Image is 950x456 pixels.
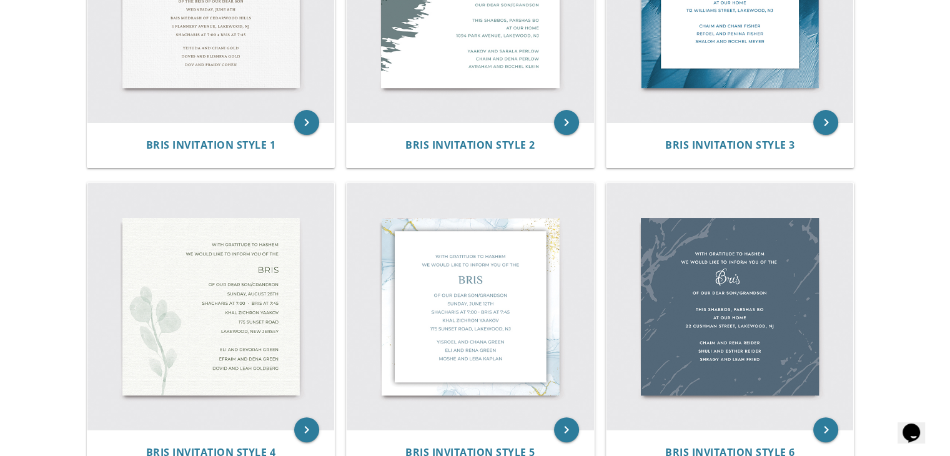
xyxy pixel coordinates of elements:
a: Bris Invitation Style 1 [146,139,276,151]
a: Bris Invitation Style 2 [405,139,535,151]
a: keyboard_arrow_right [813,417,838,442]
img: Bris Invitation Style 4 [87,183,335,430]
span: Bris Invitation Style 2 [405,138,535,152]
a: keyboard_arrow_right [554,110,579,135]
a: keyboard_arrow_right [813,110,838,135]
a: keyboard_arrow_right [554,417,579,442]
span: Bris Invitation Style 1 [146,138,276,152]
a: keyboard_arrow_right [294,417,319,442]
a: keyboard_arrow_right [294,110,319,135]
span: Bris Invitation Style 3 [665,138,795,152]
iframe: chat widget [898,406,938,444]
img: Bris Invitation Style 5 [347,183,594,430]
img: Bris Invitation Style 6 [606,183,854,430]
a: Bris Invitation Style 3 [665,139,795,151]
